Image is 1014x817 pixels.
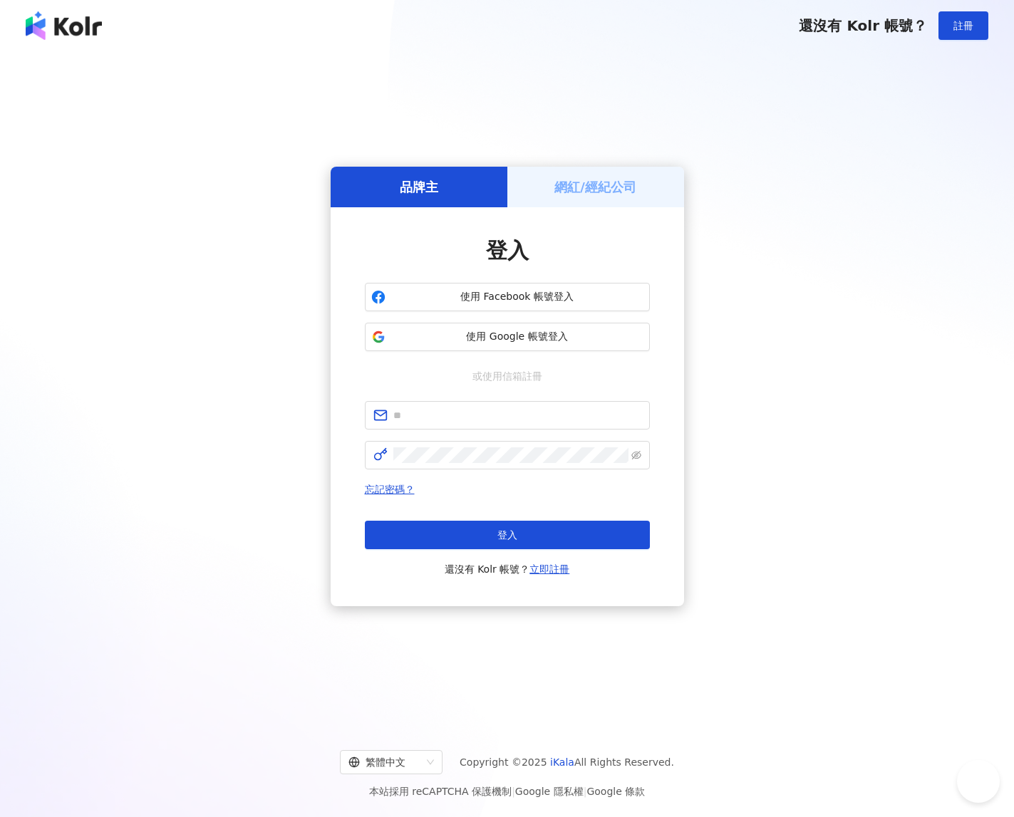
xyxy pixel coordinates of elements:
button: 註冊 [938,11,988,40]
span: eye-invisible [631,450,641,460]
a: iKala [550,756,574,768]
img: logo [26,11,102,40]
span: 還沒有 Kolr 帳號？ [445,561,570,578]
span: 或使用信箱註冊 [462,368,552,384]
span: 還沒有 Kolr 帳號？ [799,17,927,34]
button: 使用 Facebook 帳號登入 [365,283,650,311]
span: 使用 Facebook 帳號登入 [391,290,643,304]
button: 使用 Google 帳號登入 [365,323,650,351]
span: 登入 [486,238,529,263]
span: Copyright © 2025 All Rights Reserved. [460,754,674,771]
a: Google 條款 [586,786,645,797]
span: 登入 [497,529,517,541]
span: 註冊 [953,20,973,31]
span: | [512,786,515,797]
iframe: Help Scout Beacon - Open [957,760,1000,803]
a: 立即註冊 [529,563,569,575]
a: Google 隱私權 [515,786,584,797]
span: | [584,786,587,797]
div: 繁體中文 [348,751,421,774]
a: 忘記密碼？ [365,484,415,495]
button: 登入 [365,521,650,549]
span: 使用 Google 帳號登入 [391,330,643,344]
h5: 品牌主 [400,178,438,196]
h5: 網紅/經紀公司 [554,178,636,196]
span: 本站採用 reCAPTCHA 保護機制 [369,783,645,800]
